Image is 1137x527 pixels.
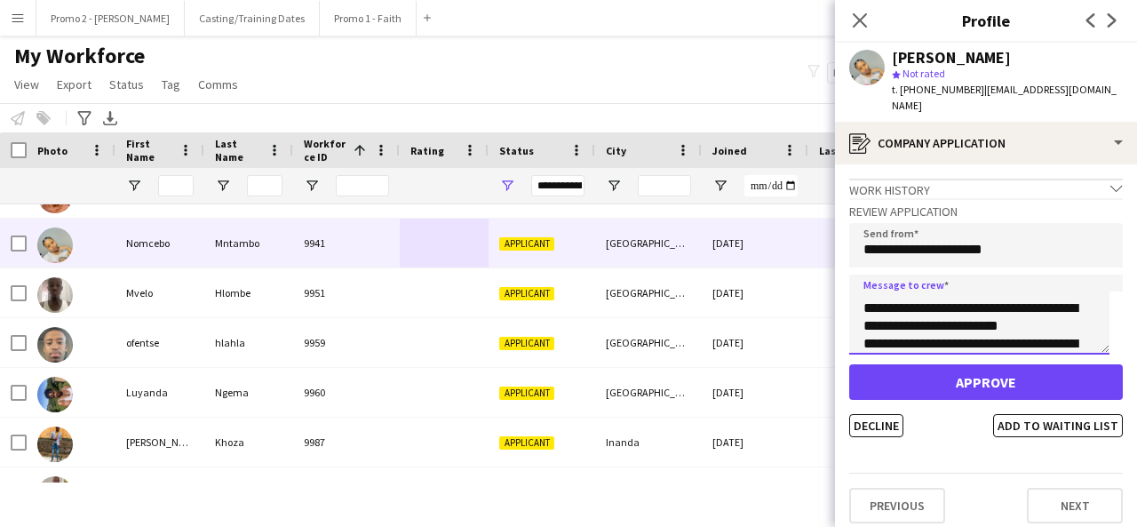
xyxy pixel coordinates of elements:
span: Status [499,144,534,157]
input: Workforce ID Filter Input [336,175,389,196]
button: Everyone7,100 [827,62,916,84]
span: Applicant [499,237,554,251]
span: Applicant [499,436,554,450]
div: Mntambo [204,219,293,267]
div: [GEOGRAPHIC_DATA] [595,268,702,317]
div: [PERSON_NAME] [115,418,204,467]
span: | [EMAIL_ADDRESS][DOMAIN_NAME] [892,83,1117,112]
div: Khoza [204,418,293,467]
button: Open Filter Menu [126,178,142,194]
span: Applicant [499,387,554,400]
div: Soweto [595,467,702,516]
div: 9960 [293,368,400,417]
div: [DATE] [702,418,808,467]
div: [GEOGRAPHIC_DATA] [595,318,702,367]
div: Luyanda [115,368,204,417]
span: Last Name [215,137,261,164]
div: Magasela [204,467,293,516]
div: ofentse [115,318,204,367]
h3: Profile [835,9,1137,32]
div: Company application [835,122,1137,164]
div: 9951 [293,268,400,317]
button: Open Filter Menu [712,178,728,194]
span: View [14,76,39,92]
h3: Review Application [849,204,1123,220]
a: Tag [155,73,187,96]
span: Applicant [499,287,554,300]
input: City Filter Input [638,175,691,196]
div: Inanda [595,418,702,467]
img: Karel Khoza [37,427,73,462]
span: Tag [162,76,180,92]
button: Open Filter Menu [304,178,320,194]
div: [DATE] [702,467,808,516]
button: Promo 1 - Faith [320,1,417,36]
span: Photo [37,144,68,157]
button: Decline [849,414,903,437]
span: Workforce ID [304,137,346,164]
span: Comms [198,76,238,92]
div: hlahla [204,318,293,367]
div: [GEOGRAPHIC_DATA] [595,368,702,417]
span: Status [109,76,144,92]
button: Previous [849,488,945,523]
span: Export [57,76,91,92]
button: Open Filter Menu [215,178,231,194]
div: Hlombe [204,268,293,317]
div: 9941 [293,219,400,267]
img: ofentse hlahla [37,327,73,363]
img: Wandile Magasela [37,476,73,512]
button: Approve [849,364,1123,400]
a: Export [50,73,99,96]
app-action-btn: Export XLSX [99,108,121,129]
div: 9990 [293,467,400,516]
a: Comms [191,73,245,96]
input: Joined Filter Input [744,175,798,196]
span: City [606,144,626,157]
span: Applicant [499,337,554,350]
button: Open Filter Menu [606,178,622,194]
img: Luyanda Ngema [37,377,73,412]
div: [DATE] [702,219,808,267]
button: Open Filter Menu [499,178,515,194]
span: Last job [819,144,859,157]
button: Promo 2 - [PERSON_NAME] [36,1,185,36]
img: Nomcebo Mntambo [37,228,73,263]
span: t. [PHONE_NUMBER] [892,83,984,96]
img: Mvelo Hlombe [37,277,73,313]
div: Mvelo [115,268,204,317]
button: Casting/Training Dates [185,1,320,36]
div: 9959 [293,318,400,367]
div: Ngema [204,368,293,417]
input: Last Name Filter Input [247,175,282,196]
div: Work history [849,179,1123,198]
div: [PERSON_NAME] [892,50,1011,66]
div: Wandile [115,467,204,516]
div: [GEOGRAPHIC_DATA] [595,219,702,267]
app-action-btn: Advanced filters [74,108,95,129]
button: Add to waiting list [993,414,1123,437]
a: View [7,73,46,96]
a: Status [102,73,151,96]
div: [DATE] [702,318,808,367]
div: 9987 [293,418,400,467]
button: Next [1027,488,1123,523]
span: Not rated [902,67,945,80]
div: [DATE] [702,268,808,317]
div: [DATE] [702,368,808,417]
span: First Name [126,137,172,164]
input: First Name Filter Input [158,175,194,196]
span: Joined [712,144,747,157]
div: Nomcebo [115,219,204,267]
span: My Workforce [14,43,145,69]
span: Rating [410,144,444,157]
